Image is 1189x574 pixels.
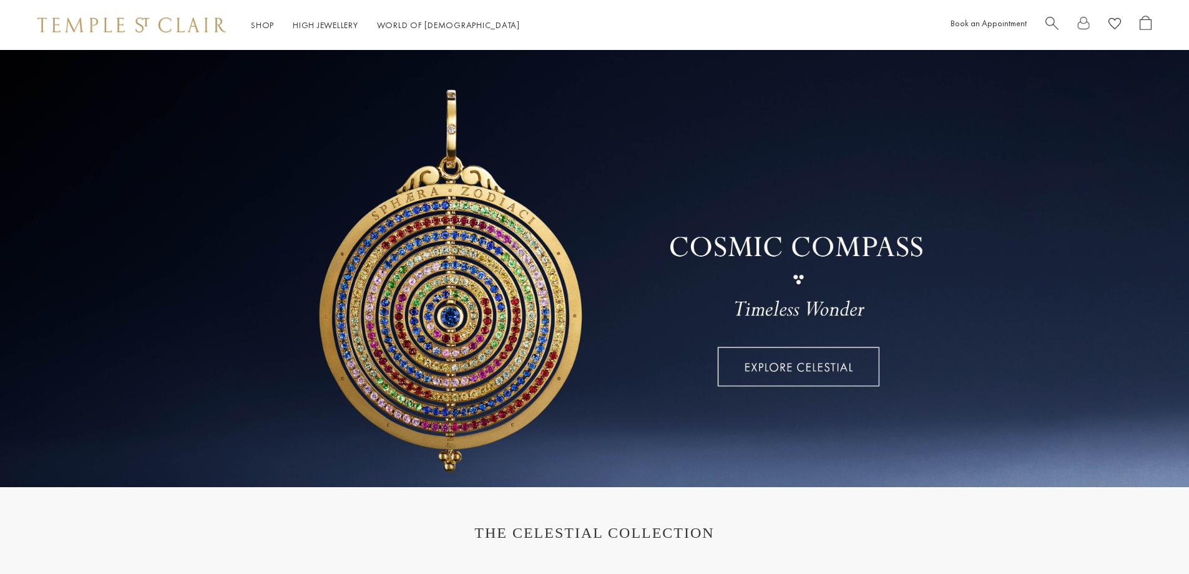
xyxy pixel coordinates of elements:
a: ShopShop [251,19,274,31]
img: Temple St. Clair [37,17,226,32]
a: Book an Appointment [951,17,1027,29]
a: World of [DEMOGRAPHIC_DATA]World of [DEMOGRAPHIC_DATA] [377,19,520,31]
a: Open Shopping Bag [1140,16,1152,35]
h1: THE CELESTIAL COLLECTION [50,525,1139,542]
a: High JewelleryHigh Jewellery [293,19,358,31]
a: Search [1045,16,1059,35]
a: View Wishlist [1108,16,1121,35]
nav: Main navigation [251,17,520,33]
